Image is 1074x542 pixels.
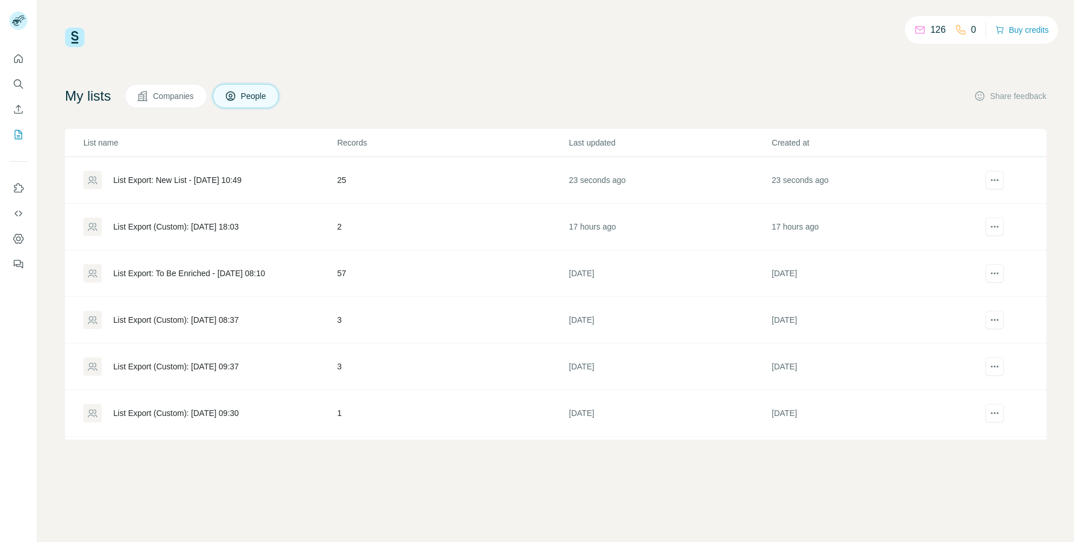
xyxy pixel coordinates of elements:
[974,90,1046,102] button: Share feedback
[9,48,28,69] button: Quick start
[985,404,1004,422] button: actions
[336,437,568,483] td: 2
[771,297,974,343] td: [DATE]
[9,254,28,274] button: Feedback
[9,99,28,120] button: Enrich CSV
[9,178,28,199] button: Use Surfe on LinkedIn
[971,23,976,37] p: 0
[985,357,1004,376] button: actions
[336,297,568,343] td: 3
[9,203,28,224] button: Use Surfe API
[113,407,239,419] div: List Export (Custom): [DATE] 09:30
[771,343,974,390] td: [DATE]
[569,297,772,343] td: [DATE]
[771,390,974,437] td: [DATE]
[113,174,241,186] div: List Export: New List - [DATE] 10:49
[9,124,28,145] button: My lists
[771,157,974,204] td: 23 seconds ago
[995,22,1049,38] button: Buy credits
[113,361,239,372] div: List Export (Custom): [DATE] 09:37
[336,157,568,204] td: 25
[771,250,974,297] td: [DATE]
[569,343,772,390] td: [DATE]
[65,28,85,47] img: Surfe Logo
[569,157,772,204] td: 23 seconds ago
[569,437,772,483] td: [DATE]
[113,268,265,279] div: List Export: To Be Enriched - [DATE] 08:10
[985,171,1004,189] button: actions
[771,437,974,483] td: [DATE]
[985,311,1004,329] button: actions
[336,250,568,297] td: 57
[83,137,336,148] p: List name
[569,137,771,148] p: Last updated
[569,204,772,250] td: 17 hours ago
[241,90,267,102] span: People
[9,74,28,94] button: Search
[153,90,195,102] span: Companies
[985,217,1004,236] button: actions
[771,204,974,250] td: 17 hours ago
[336,204,568,250] td: 2
[9,228,28,249] button: Dashboard
[113,221,239,232] div: List Export (Custom): [DATE] 18:03
[569,390,772,437] td: [DATE]
[985,264,1004,283] button: actions
[336,343,568,390] td: 3
[336,390,568,437] td: 1
[930,23,946,37] p: 126
[65,87,111,105] h4: My lists
[772,137,973,148] p: Created at
[569,250,772,297] td: [DATE]
[113,314,239,326] div: List Export (Custom): [DATE] 08:37
[337,137,567,148] p: Records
